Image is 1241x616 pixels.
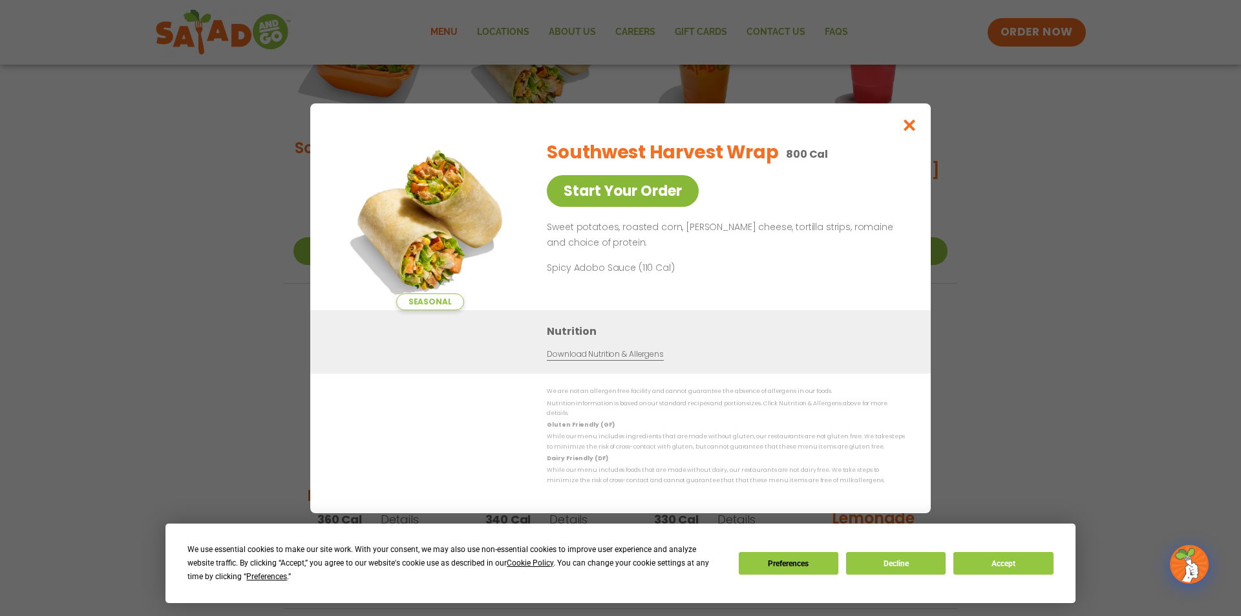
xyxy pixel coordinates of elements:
img: wpChatIcon [1171,546,1207,582]
div: We use essential cookies to make our site work. With your consent, we may also use non-essential ... [187,543,723,584]
div: Cookie Consent Prompt [165,524,1076,603]
p: While our menu includes foods that are made without dairy, our restaurants are not dairy free. We... [547,465,905,485]
p: Spicy Adobo Sauce (110 Cal) [547,260,786,274]
span: Cookie Policy [507,558,553,568]
p: Sweet potatoes, roasted corn, [PERSON_NAME] cheese, tortilla strips, romaine and choice of protein. [547,220,900,251]
span: Seasonal [396,293,464,310]
p: 800 Cal [786,146,828,162]
h3: Nutrition [547,323,911,339]
button: Decline [846,552,946,575]
p: Nutrition information is based on our standard recipes and portion sizes. Click Nutrition & Aller... [547,398,905,418]
img: Featured product photo for Southwest Harvest Wrap [339,129,520,310]
p: While our menu includes ingredients that are made without gluten, our restaurants are not gluten ... [547,432,905,452]
span: Preferences [246,572,287,581]
button: Accept [953,552,1053,575]
a: Start Your Order [547,175,699,207]
button: Close modal [889,103,931,147]
a: Download Nutrition & Allergens [547,348,663,361]
p: We are not an allergen free facility and cannot guarantee the absence of allergens in our foods. [547,387,905,396]
strong: Dairy Friendly (DF) [547,454,608,462]
button: Preferences [739,552,838,575]
h2: Southwest Harvest Wrap [547,139,778,166]
strong: Gluten Friendly (GF) [547,421,614,429]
